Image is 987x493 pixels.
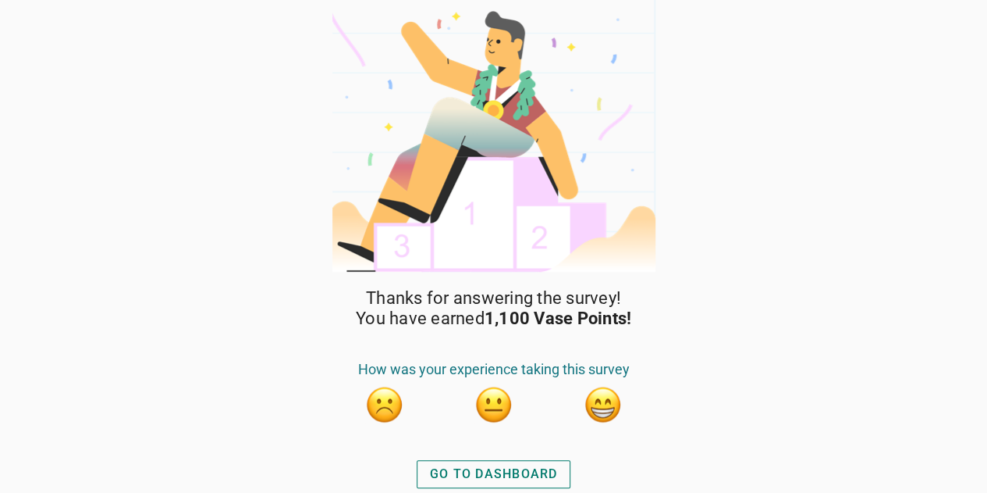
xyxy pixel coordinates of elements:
[417,460,571,488] button: GO TO DASHBOARD
[485,309,632,328] strong: 1,100 Vase Points!
[430,465,558,484] div: GO TO DASHBOARD
[356,309,631,329] span: You have earned
[330,361,658,386] div: How was your experience taking this survey
[366,288,621,309] span: Thanks for answering the survey!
